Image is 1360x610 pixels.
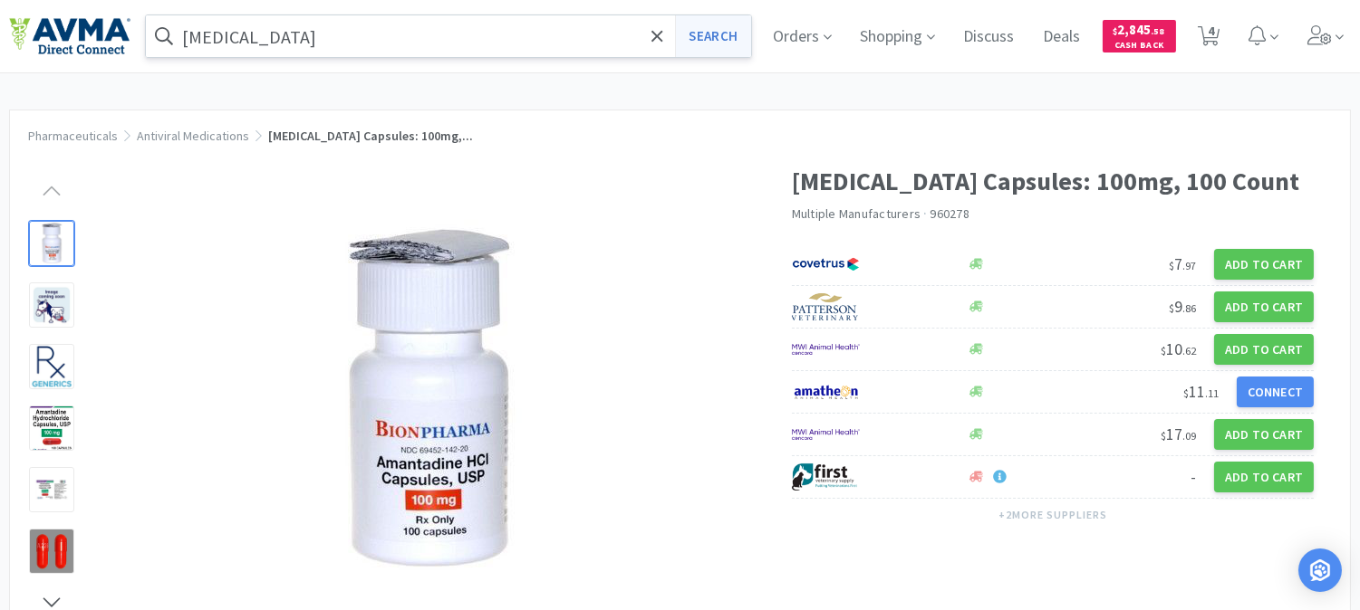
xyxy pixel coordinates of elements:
[1169,259,1174,272] span: $
[1169,253,1196,274] span: 7
[1169,296,1196,317] span: 9
[1161,338,1196,359] span: 10
[957,29,1022,45] a: Discuss
[792,251,860,278] img: 77fca1acd8b6420a9015268ca798ef17_1.png
[1214,249,1314,280] button: Add to Cart
[923,205,927,222] span: ·
[792,205,921,222] a: Multiple Manufacturers
[1103,12,1176,61] a: $2,845.58Cash Back
[1182,259,1196,272] span: . 97
[137,128,249,144] a: Antiviral Medications
[792,463,860,491] img: 67d67680309e4a0bb49a5ff0391dcc42_6.png
[1152,25,1165,37] span: . 58
[1161,429,1166,443] span: $
[1037,29,1088,45] a: Deals
[1182,301,1196,315] span: . 86
[792,293,860,320] img: f5e969b455434c6296c6d81ef179fa71_3.png
[1161,344,1166,357] span: $
[792,378,860,405] img: 3331a67d23dc422aa21b1ec98afbf632_11.png
[1182,429,1196,443] span: . 09
[1298,548,1342,592] div: Open Intercom Messenger
[9,17,130,55] img: e4e33dab9f054f5782a47901c742baa9_102.png
[1114,25,1118,37] span: $
[1169,301,1174,315] span: $
[28,128,118,144] a: Pharmaceuticals
[1182,344,1196,357] span: . 62
[792,161,1314,202] h1: [MEDICAL_DATA] Capsules: 100mg, 100 Count
[1214,419,1314,450] button: Add to Cart
[146,15,751,57] input: Search by item, sku, manufacturer, ingredient, size...
[1214,462,1314,492] button: Add to Cart
[792,421,860,448] img: f6b2451649754179b5b4e0c70c3f7cb0_2.png
[1237,376,1314,407] button: Connect
[1214,334,1314,365] button: Add to Cart
[1214,291,1314,322] button: Add to Cart
[931,205,970,222] span: 960278
[1205,386,1219,400] span: . 11
[1114,21,1165,38] span: 2,845
[989,502,1115,528] button: +2more suppliers
[1191,31,1228,47] a: 4
[268,128,473,144] span: [MEDICAL_DATA] Capsules: 100mg,...
[675,15,750,57] button: Search
[792,336,860,363] img: f6b2451649754179b5b4e0c70c3f7cb0_2.png
[1114,41,1165,52] span: Cash Back
[1183,381,1219,402] span: 11
[246,220,609,582] img: 142c37ddbe3341348e3675dbf76e2fad_175268.jpeg
[1191,466,1196,487] span: -
[1183,386,1189,400] span: $
[1161,424,1196,444] span: 17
